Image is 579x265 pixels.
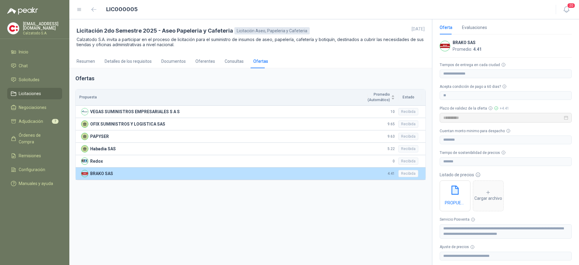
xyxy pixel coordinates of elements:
img: Logo peakr [7,7,38,14]
h3: Licitación 2do Semestre 2025 - Aseo Papeleria y Cafeteria [77,27,233,35]
img: Company Logo [81,170,88,177]
th: Estado [398,89,422,106]
td: 9.65 [368,118,398,130]
div: Licitación Aseo, Papeleria y Cafeteria [234,27,310,34]
span: Licitaciones [19,90,41,97]
b: 4.41 [473,47,482,52]
span: Chat [19,62,28,69]
p: Promedio : [453,46,482,53]
span: Tiempos de entrega en cada ciudad [440,63,500,67]
span: Manuales y ayuda [19,180,53,187]
div: Recibida [398,120,418,128]
p: Calzatodo S.A. [23,31,62,35]
p: OFIX SUMINISTROS Y LOGISTICA SAS [90,121,165,127]
th: Promedio (Automático) [368,89,398,106]
div: Recibida [398,145,418,152]
span: 7 [52,119,59,124]
button: 20 [561,4,572,15]
div: Ofertas [253,58,268,65]
td: 4.41 [368,168,398,180]
div: Consultas [225,58,244,65]
div: Resumen [77,58,95,65]
td: 9.63 [368,130,398,143]
div: Oferta [440,24,452,31]
span: Tiempo de sostenibilidad de precios [440,151,500,155]
p: Redox [90,158,103,164]
span: Plazo de validez de la oferta [440,107,487,110]
div: Recibida [398,108,418,115]
a: Configuración [7,164,62,175]
td: 5.22 [368,143,398,155]
span: Negociaciones [19,104,46,111]
span: Cuentan monto minimo para despacho [440,129,505,133]
span: Solicitudes [19,76,40,83]
div: Evaluaciones [462,24,487,31]
img: Company Logo [81,108,88,115]
a: Manuales y ayuda [7,178,62,189]
p: PAPYSER [90,133,109,140]
h1: LIC000005 [106,5,138,14]
a: Chat [7,60,62,72]
span: +4.41 [500,107,509,110]
a: Solicitudes [7,74,62,85]
div: Documentos [161,58,186,65]
p: [DATE] [412,27,425,31]
img: Company Logo [81,158,88,164]
span: Configuración [19,166,45,173]
img: Company Logo [440,41,450,51]
span: Servicio Posventa [440,218,470,221]
span: Adjudicación [19,118,43,125]
a: Licitaciones [7,88,62,99]
span: 20 [567,3,575,8]
p: Calzatodo S.A. invita a participar en el proceso de licitación para el suministro de insumos de a... [77,37,425,47]
div: Oferentes [195,58,215,65]
td: 0 [368,155,398,168]
a: Órdenes de Compra [7,129,62,148]
p: BRAKO SAS [90,170,113,177]
span: Inicio [19,49,28,55]
h4: BRAKO SAS [453,39,482,46]
td: 10 [368,106,398,118]
a: Adjudicación7 [7,116,62,127]
a: Negociaciones [7,102,62,113]
div: Cargar archivo [474,190,502,202]
img: Company Logo [8,23,19,34]
div: Recibida [398,170,418,177]
p: [EMAIL_ADDRESS][DOMAIN_NAME] [23,22,62,30]
span: Remisiones [19,152,41,159]
th: Propuesta [79,89,368,106]
div: Recibida [398,133,418,140]
p: VEGAS SUMINISTROS EMPRESARIALES S A S [90,108,180,115]
span: Promedio (Automático) [368,92,390,103]
a: Remisiones [7,150,62,161]
h2: Ofertas [75,74,94,83]
div: Recibida [398,158,418,165]
span: Órdenes de Compra [19,132,56,145]
p: Habadia SAS [90,145,116,152]
div: Detalles de los requisitos [105,58,152,65]
a: Inicio [7,46,62,58]
span: Listado de precios [440,173,474,177]
span: Acepta condición de pago a 60 dias? [440,85,501,88]
span: Ajuste de precios [440,245,469,249]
